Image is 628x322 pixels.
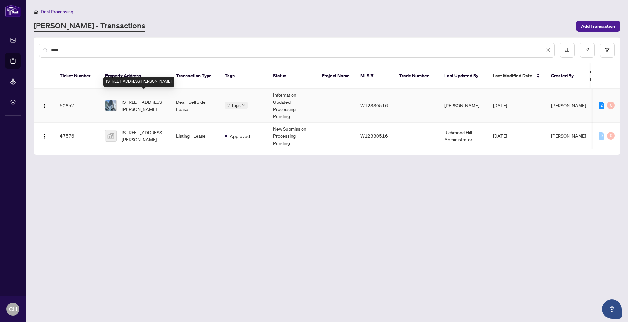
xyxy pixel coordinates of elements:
span: Created Date [590,69,617,83]
th: Project Name [316,63,355,89]
td: - [316,123,355,149]
button: Open asap [602,299,622,319]
button: Logo [39,100,49,111]
button: download [560,43,575,58]
div: 0 [599,132,604,140]
span: [STREET_ADDRESS][PERSON_NAME] [122,98,166,113]
td: New Submission - Processing Pending [268,123,316,149]
button: edit [580,43,595,58]
span: edit [585,48,590,52]
span: [DATE] [493,102,507,108]
th: Ticket Number [55,63,100,89]
span: CH [9,305,17,314]
span: Last Modified Date [493,72,532,79]
th: Last Updated By [439,63,488,89]
span: Approved [230,133,250,140]
td: Information Updated - Processing Pending [268,89,316,123]
th: Tags [219,63,268,89]
th: Transaction Type [171,63,219,89]
img: thumbnail-img [105,130,116,141]
td: Richmond Hill Administrator [439,123,488,149]
td: - [394,123,439,149]
span: [STREET_ADDRESS][PERSON_NAME] [122,129,166,143]
a: [PERSON_NAME] - Transactions [34,20,145,32]
span: close [546,48,550,52]
th: Trade Number [394,63,439,89]
span: W12330516 [360,102,388,108]
td: 50857 [55,89,100,123]
td: 47576 [55,123,100,149]
button: filter [600,43,615,58]
span: download [565,48,569,52]
th: Last Modified Date [488,63,546,89]
th: Property Address [100,63,171,89]
span: filter [605,48,610,52]
th: MLS # [355,63,394,89]
span: Deal Processing [41,9,73,15]
div: 2 [599,102,604,109]
td: - [394,89,439,123]
span: home [34,9,38,14]
img: Logo [42,103,47,109]
span: W12330516 [360,133,388,139]
span: Add Transaction [581,21,615,31]
td: Deal - Sell Side Lease [171,89,219,123]
span: 2 Tags [227,102,241,109]
td: - [316,89,355,123]
img: logo [5,5,21,17]
th: Created By [546,63,585,89]
span: [DATE] [493,133,507,139]
th: Status [268,63,316,89]
div: 0 [607,102,615,109]
button: Logo [39,131,49,141]
td: [PERSON_NAME] [439,89,488,123]
span: down [242,104,245,107]
td: Listing - Lease [171,123,219,149]
img: Logo [42,134,47,139]
div: 0 [607,132,615,140]
div: [STREET_ADDRESS][PERSON_NAME] [103,77,174,87]
span: [PERSON_NAME] [551,133,586,139]
img: thumbnail-img [105,100,116,111]
button: Add Transaction [576,21,620,32]
span: [PERSON_NAME] [551,102,586,108]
